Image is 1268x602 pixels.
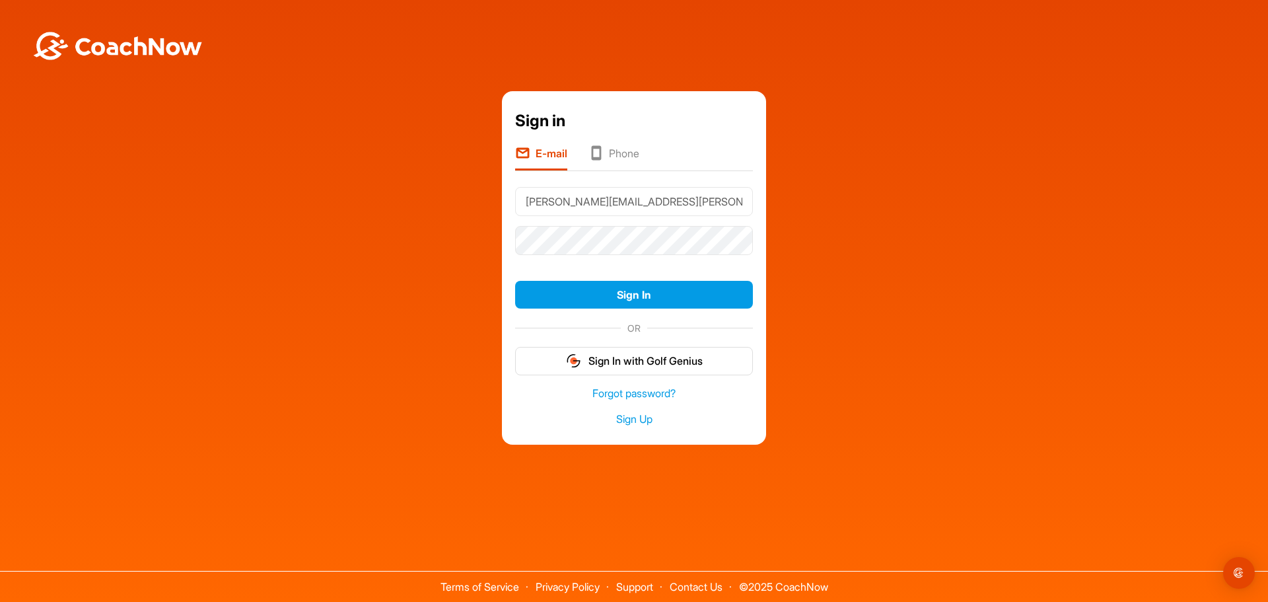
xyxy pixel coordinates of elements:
[616,580,653,593] a: Support
[565,353,582,369] img: gg_logo
[515,281,753,309] button: Sign In
[536,580,600,593] a: Privacy Policy
[621,321,647,335] span: OR
[588,145,639,170] li: Phone
[515,386,753,401] a: Forgot password?
[515,347,753,375] button: Sign In with Golf Genius
[515,412,753,427] a: Sign Up
[732,572,835,592] span: © 2025 CoachNow
[440,580,519,593] a: Terms of Service
[515,145,567,170] li: E-mail
[32,32,203,60] img: BwLJSsUCoWCh5upNqxVrqldRgqLPVwmV24tXu5FoVAoFEpwwqQ3VIfuoInZCoVCoTD4vwADAC3ZFMkVEQFDAAAAAElFTkSuQmCC
[515,187,753,216] input: E-mail
[1223,557,1255,589] div: Open Intercom Messenger
[670,580,722,593] a: Contact Us
[515,109,753,133] div: Sign in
